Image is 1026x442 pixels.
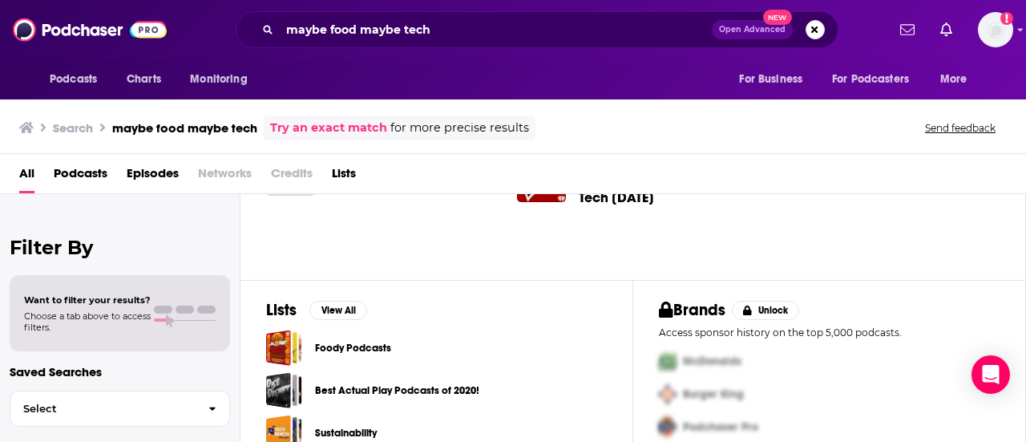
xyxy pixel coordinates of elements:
[116,64,171,95] a: Charts
[198,160,252,193] span: Networks
[266,330,302,366] a: Foody Podcasts
[10,236,230,259] h2: Filter By
[315,339,391,357] a: Foody Podcasts
[659,326,1000,339] p: Access sponsor history on the top 5,000 podcasts.
[309,301,367,320] button: View All
[50,68,97,91] span: Podcasts
[978,12,1013,47] img: User Profile
[190,68,247,91] span: Monitoring
[10,391,230,427] button: Select
[390,119,529,137] span: for more precise results
[127,160,179,193] a: Episodes
[683,387,744,401] span: Burger King
[683,420,758,434] span: Podchaser Pro
[236,11,838,48] div: Search podcasts, credits, & more...
[38,64,118,95] button: open menu
[24,294,151,306] span: Want to filter your results?
[266,300,367,320] a: ListsView All
[315,382,479,399] a: Best Actual Play Podcasts of 2020!
[270,119,387,137] a: Try an exact match
[10,403,196,414] span: Select
[683,355,741,368] span: McDonalds
[266,372,302,408] a: Best Actual Play Podcasts of 2020!
[10,364,230,379] p: Saved Searches
[24,310,151,333] span: Choose a tab above to access filters.
[978,12,1013,47] button: Show profile menu
[929,64,988,95] button: open menu
[712,20,793,39] button: Open AdvancedNew
[763,10,792,25] span: New
[739,68,802,91] span: For Business
[652,378,683,411] img: Second Pro Logo
[728,64,822,95] button: open menu
[732,301,800,320] button: Unlock
[112,120,257,136] h3: maybe food maybe tech
[659,300,725,320] h2: Brands
[179,64,268,95] button: open menu
[978,12,1013,47] span: Logged in as BerkMarc
[934,16,959,43] a: Show notifications dropdown
[54,160,107,193] a: Podcasts
[894,16,921,43] a: Show notifications dropdown
[920,121,1000,135] button: Send feedback
[971,355,1010,394] div: Open Intercom Messenger
[13,14,167,45] img: Podchaser - Follow, Share and Rate Podcasts
[315,424,377,442] a: Sustainability
[719,26,786,34] span: Open Advanced
[19,160,34,193] a: All
[271,160,313,193] span: Credits
[822,64,932,95] button: open menu
[53,120,93,136] h3: Search
[1000,12,1013,25] svg: Add a profile image
[832,68,909,91] span: For Podcasters
[280,17,712,43] input: Search podcasts, credits, & more...
[127,68,161,91] span: Charts
[940,68,967,91] span: More
[652,345,683,378] img: First Pro Logo
[266,300,297,320] h2: Lists
[332,160,356,193] a: Lists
